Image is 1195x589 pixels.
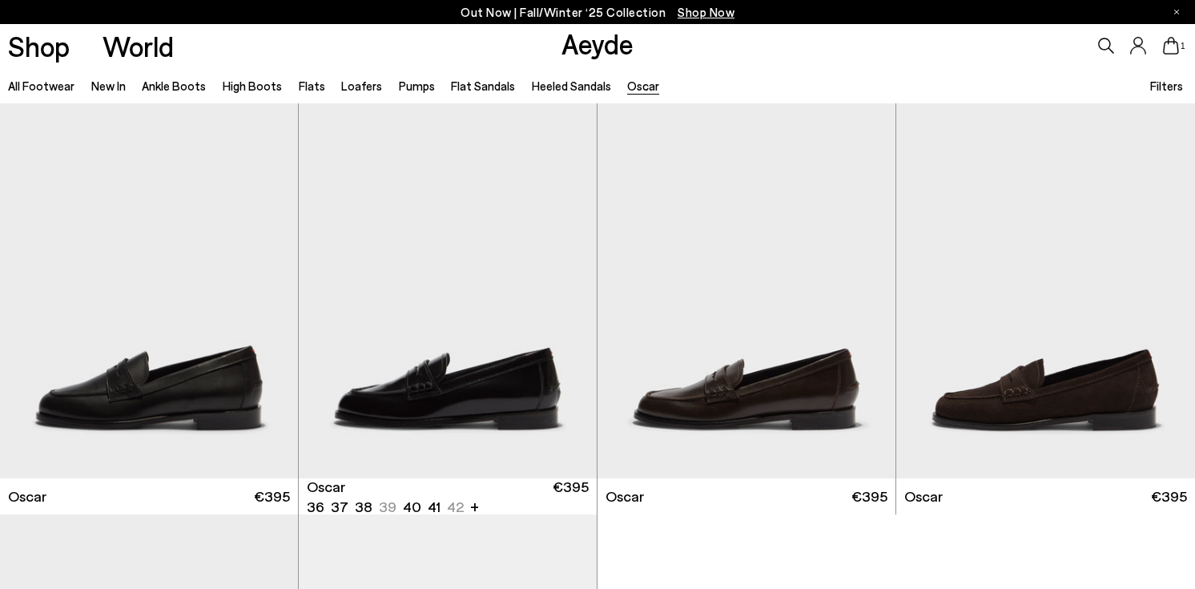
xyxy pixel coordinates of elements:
[307,497,324,517] li: 36
[428,497,441,517] li: 41
[1151,486,1187,506] span: €395
[299,79,325,93] a: Flats
[896,103,1195,478] img: Oscar Suede Loafers
[399,79,435,93] a: Pumps
[678,5,734,19] span: Navigate to /collections/new-in
[1179,42,1187,50] span: 1
[254,486,290,506] span: €395
[103,32,174,60] a: World
[299,103,597,478] div: 1 / 6
[606,486,644,506] span: Oscar
[904,486,943,506] span: Oscar
[532,79,611,93] a: Heeled Sandals
[553,477,589,517] span: €395
[299,103,597,478] img: Oscar Leather Loafers
[470,495,479,517] li: +
[627,79,659,93] a: Oscar
[355,497,372,517] li: 38
[597,478,895,514] a: Oscar €395
[8,486,46,506] span: Oscar
[896,478,1195,514] a: Oscar €395
[561,26,634,60] a: Aeyde
[1150,79,1183,93] span: Filters
[91,79,126,93] a: New In
[223,79,282,93] a: High Boots
[307,477,345,497] span: Oscar
[142,79,206,93] a: Ankle Boots
[8,79,74,93] a: All Footwear
[341,79,382,93] a: Loafers
[331,497,348,517] li: 37
[299,478,597,514] a: Oscar 36 37 38 39 40 41 42 + €395
[851,486,887,506] span: €395
[461,2,734,22] p: Out Now | Fall/Winter ‘25 Collection
[597,103,895,478] img: Oscar Leather Loafers
[299,103,597,478] a: Next slide Previous slide
[1163,37,1179,54] a: 1
[451,79,515,93] a: Flat Sandals
[8,32,70,60] a: Shop
[403,497,421,517] li: 40
[307,497,459,517] ul: variant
